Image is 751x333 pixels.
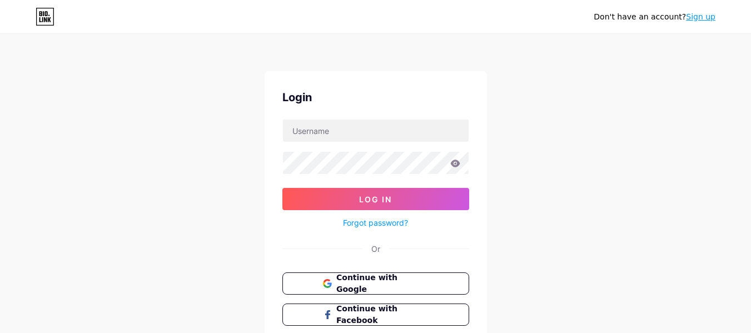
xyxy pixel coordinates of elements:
input: Username [283,120,469,142]
div: Don't have an account? [594,11,715,23]
span: Log In [359,195,392,204]
div: Login [282,89,469,106]
span: Continue with Facebook [336,303,428,326]
button: Continue with Google [282,272,469,295]
a: Forgot password? [343,217,408,228]
a: Sign up [686,12,715,21]
span: Continue with Google [336,272,428,295]
button: Log In [282,188,469,210]
button: Continue with Facebook [282,304,469,326]
div: Or [371,243,380,255]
